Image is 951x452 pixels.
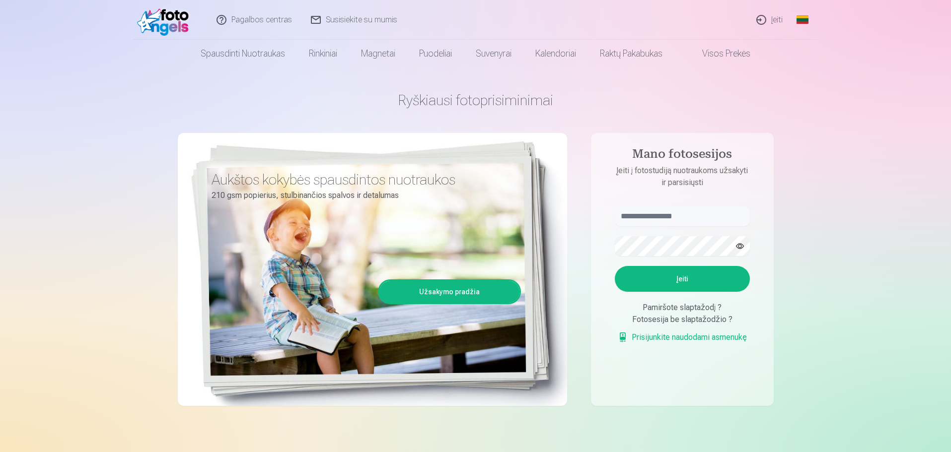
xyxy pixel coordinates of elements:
[189,40,297,67] a: Spausdinti nuotraukas
[137,4,194,36] img: /fa2
[464,40,523,67] a: Suvenyrai
[605,147,760,165] h4: Mano fotosesijos
[618,331,747,343] a: Prisijunkite naudodami asmenukę
[615,314,750,325] div: Fotosesija be slaptažodžio ?
[407,40,464,67] a: Puodeliai
[615,302,750,314] div: Pamiršote slaptažodį ?
[297,40,349,67] a: Rinkiniai
[379,281,519,303] a: Užsakymo pradžia
[674,40,762,67] a: Visos prekės
[605,165,760,189] p: Įeiti į fotostudiją nuotraukoms užsakyti ir parsisiųsti
[523,40,588,67] a: Kalendoriai
[212,171,513,189] h3: Aukštos kokybės spausdintos nuotraukos
[615,266,750,292] button: Įeiti
[349,40,407,67] a: Magnetai
[178,91,774,109] h1: Ryškiausi fotoprisiminimai
[212,189,513,202] p: 210 gsm popierius, stulbinančios spalvos ir detalumas
[588,40,674,67] a: Raktų pakabukas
